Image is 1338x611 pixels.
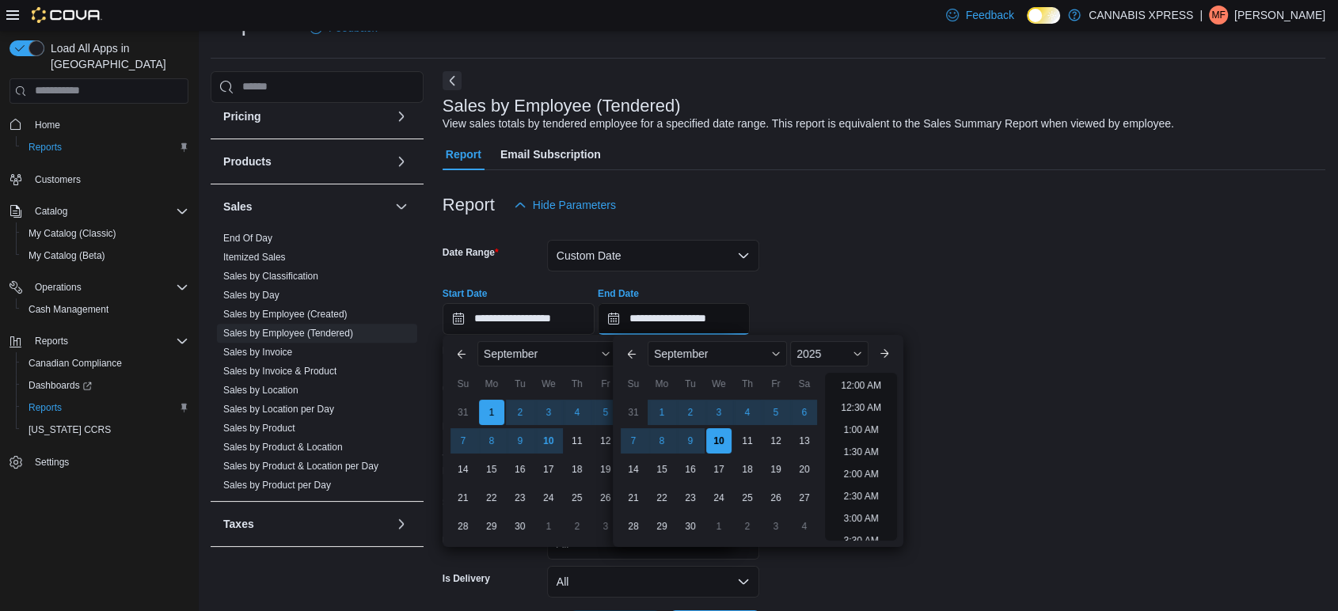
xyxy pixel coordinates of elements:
div: day-27 [792,485,817,510]
div: day-1 [536,514,561,539]
a: Sales by Product & Location per Day [223,461,378,472]
span: Sales by Product & Location [223,441,343,454]
span: Reports [35,335,68,347]
button: Pricing [223,108,389,124]
button: Next month [872,341,897,366]
nav: Complex example [10,107,188,515]
span: Catalog [29,202,188,221]
a: Sales by Employee (Created) [223,309,348,320]
span: Canadian Compliance [29,357,122,370]
a: Itemized Sales [223,252,286,263]
span: Customers [29,169,188,189]
span: End Of Day [223,232,272,245]
li: 1:00 AM [838,420,885,439]
div: Th [735,371,760,397]
span: Customers [35,173,81,186]
div: day-9 [507,428,533,454]
button: Hide Parameters [507,189,622,221]
button: My Catalog (Classic) [16,222,195,245]
div: View sales totals by tendered employee for a specified date range. This report is equivalent to t... [443,116,1174,132]
button: Reports [3,330,195,352]
div: day-21 [450,485,476,510]
div: day-30 [678,514,703,539]
a: Dashboards [22,376,98,395]
label: Date Range [443,246,499,259]
button: [US_STATE] CCRS [16,419,195,441]
div: day-21 [621,485,646,510]
a: Sales by Location [223,385,298,396]
a: Dashboards [16,374,195,397]
span: Canadian Compliance [22,354,188,373]
label: Start Date [443,287,488,300]
div: Matthew Fitzpatrick [1209,6,1228,25]
button: Canadian Compliance [16,352,195,374]
div: day-3 [763,514,789,539]
div: day-9 [678,428,703,454]
div: day-25 [564,485,590,510]
button: Sales [392,197,411,216]
div: day-16 [507,457,533,482]
div: day-29 [649,514,675,539]
button: Reports [16,397,195,419]
label: Is Delivery [443,572,490,585]
span: Sales by Invoice [223,346,292,359]
span: Sales by Location per Day [223,403,334,416]
button: Settings [3,450,195,473]
a: Canadian Compliance [22,354,128,373]
div: day-19 [763,457,789,482]
span: Home [35,119,60,131]
div: Mo [479,371,504,397]
div: Button. Open the month selector. September is currently selected. [648,341,787,366]
a: Sales by Location per Day [223,404,334,415]
span: Sales by Location [223,384,298,397]
div: day-15 [479,457,504,482]
button: Taxes [223,516,389,532]
div: day-3 [593,514,618,539]
div: Mo [649,371,675,397]
h3: Sales by Employee (Tendered) [443,97,681,116]
a: Sales by Day [223,290,279,301]
span: Reports [29,332,188,351]
a: Sales by Product & Location [223,442,343,453]
span: My Catalog (Beta) [22,246,188,265]
span: Sales by Day [223,289,279,302]
span: Report [446,139,481,170]
div: day-23 [678,485,703,510]
p: CANNABIS XPRESS [1089,6,1193,25]
a: My Catalog (Beta) [22,246,112,265]
div: Tu [678,371,703,397]
div: day-28 [450,514,476,539]
span: Dark Mode [1027,24,1028,25]
span: Dashboards [29,379,92,392]
a: Sales by Invoice & Product [223,366,336,377]
div: day-11 [564,428,590,454]
span: Cash Management [22,300,188,319]
div: day-20 [792,457,817,482]
div: Fr [593,371,618,397]
span: Reports [22,138,188,157]
a: Sales by Employee (Tendered) [223,328,353,339]
div: day-17 [706,457,732,482]
div: day-11 [735,428,760,454]
div: Button. Open the year selector. 2025 is currently selected. [790,341,869,366]
button: Operations [29,278,88,297]
div: Th [564,371,590,397]
button: Pricing [392,107,411,126]
div: Button. Open the month selector. September is currently selected. [477,341,617,366]
a: My Catalog (Classic) [22,224,123,243]
span: Washington CCRS [22,420,188,439]
span: Home [29,115,188,135]
a: Reports [22,138,68,157]
span: Sales by Product & Location per Day [223,460,378,472]
span: Hide Parameters [533,197,616,213]
li: 2:30 AM [838,487,885,506]
div: We [536,371,561,397]
div: day-17 [536,457,561,482]
button: Operations [3,276,195,298]
p: [PERSON_NAME] [1234,6,1325,25]
span: Reports [29,141,62,154]
div: day-5 [763,400,789,425]
li: 2:00 AM [838,465,885,484]
div: Su [450,371,476,397]
span: Sales by Classification [223,270,318,283]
